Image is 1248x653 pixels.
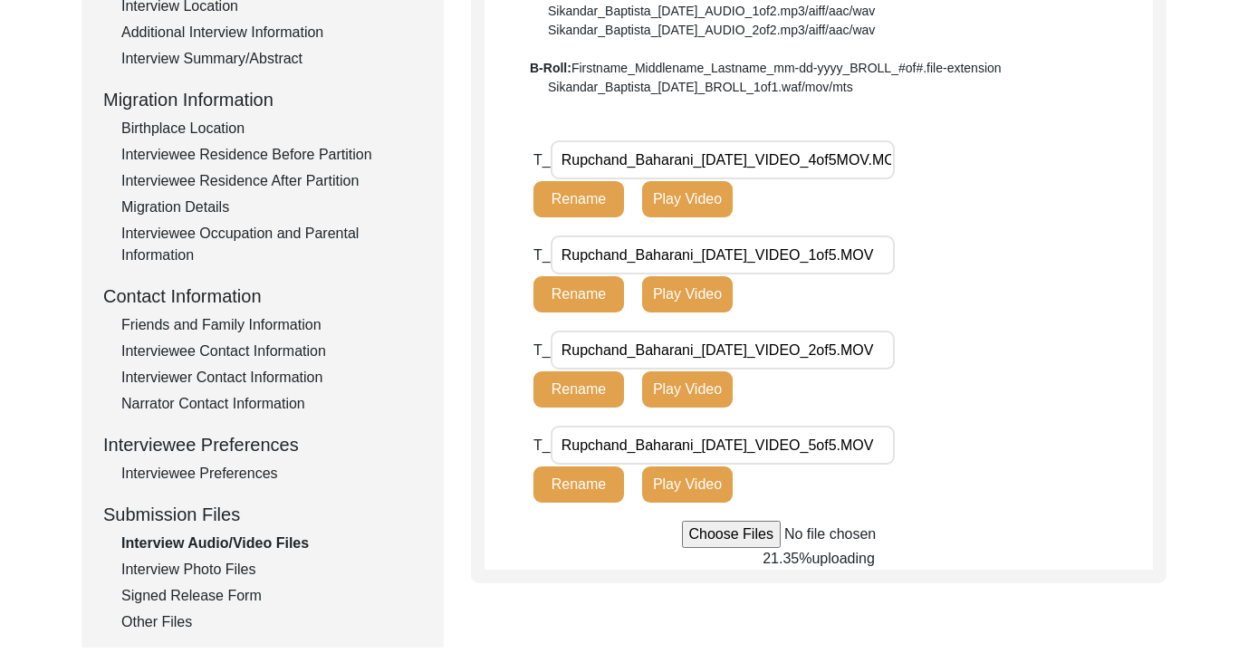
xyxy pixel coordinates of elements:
[121,144,422,166] div: Interviewee Residence Before Partition
[121,611,422,633] div: Other Files
[121,463,422,485] div: Interviewee Preferences
[533,466,624,503] button: Rename
[103,86,422,113] div: Migration Information
[121,341,422,362] div: Interviewee Contact Information
[533,437,551,453] span: T_
[811,551,874,566] span: uploading
[121,118,422,139] div: Birthplace Location
[642,276,733,312] button: Play Video
[103,501,422,528] div: Submission Files
[533,371,624,408] button: Rename
[533,276,624,312] button: Rename
[121,367,422,389] div: Interviewer Contact Information
[121,533,422,554] div: Interview Audio/Video Files
[103,283,422,310] div: Contact Information
[121,585,422,607] div: Signed Release Form
[121,197,422,218] div: Migration Details
[533,247,551,263] span: T_
[533,342,551,358] span: T_
[533,181,624,217] button: Rename
[121,559,422,581] div: Interview Photo Files
[121,170,422,192] div: Interviewee Residence After Partition
[121,48,422,70] div: Interview Summary/Abstract
[533,152,551,168] span: T_
[763,551,811,566] span: 21.35%
[642,181,733,217] button: Play Video
[530,61,571,75] b: B-Roll:
[121,393,422,415] div: Narrator Contact Information
[103,431,422,458] div: Interviewee Preferences
[121,314,422,336] div: Friends and Family Information
[642,466,733,503] button: Play Video
[121,223,422,266] div: Interviewee Occupation and Parental Information
[642,371,733,408] button: Play Video
[121,22,422,43] div: Additional Interview Information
